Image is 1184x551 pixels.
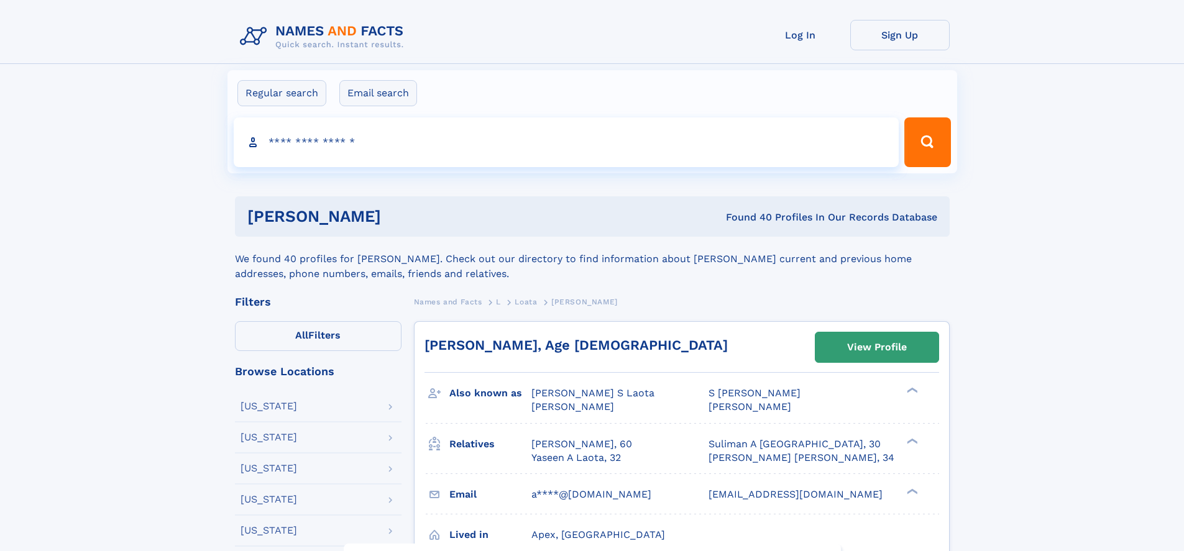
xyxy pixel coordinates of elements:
span: Loata [515,298,537,306]
div: We found 40 profiles for [PERSON_NAME]. Check out our directory to find information about [PERSON... [235,237,950,281]
img: Logo Names and Facts [235,20,414,53]
div: ❯ [904,487,919,495]
h3: Email [449,484,531,505]
a: [PERSON_NAME], 60 [531,437,632,451]
label: Filters [235,321,402,351]
div: Found 40 Profiles In Our Records Database [553,211,937,224]
span: L [496,298,501,306]
div: [US_STATE] [241,526,297,535]
h3: Relatives [449,434,531,455]
h1: [PERSON_NAME] [247,209,554,224]
div: Filters [235,296,402,307]
a: View Profile [815,332,938,362]
label: Regular search [237,80,326,106]
span: [PERSON_NAME] [709,401,791,412]
div: ❯ [904,386,919,394]
h3: Lived in [449,524,531,545]
div: Browse Locations [235,366,402,377]
a: [PERSON_NAME] [PERSON_NAME], 34 [709,451,894,465]
span: Apex, [GEOGRAPHIC_DATA] [531,529,665,540]
span: All [295,329,308,341]
div: ❯ [904,437,919,445]
input: search input [234,117,899,167]
div: [US_STATE] [241,432,297,442]
a: Names and Facts [414,294,482,309]
button: Search Button [904,117,950,167]
a: Suliman A [GEOGRAPHIC_DATA], 30 [709,437,881,451]
div: [US_STATE] [241,494,297,504]
span: S [PERSON_NAME] [709,387,801,399]
span: [EMAIL_ADDRESS][DOMAIN_NAME] [709,488,883,500]
a: [PERSON_NAME], Age [DEMOGRAPHIC_DATA] [424,337,728,353]
label: Email search [339,80,417,106]
a: L [496,294,501,309]
a: Sign Up [850,20,950,50]
a: Log In [751,20,850,50]
a: Loata [515,294,537,309]
h3: Also known as [449,383,531,404]
span: [PERSON_NAME] S Laota [531,387,654,399]
div: [US_STATE] [241,401,297,411]
div: View Profile [847,333,907,362]
span: [PERSON_NAME] [531,401,614,412]
span: [PERSON_NAME] [551,298,618,306]
div: [US_STATE] [241,463,297,473]
a: Yaseen A Laota, 32 [531,451,621,465]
